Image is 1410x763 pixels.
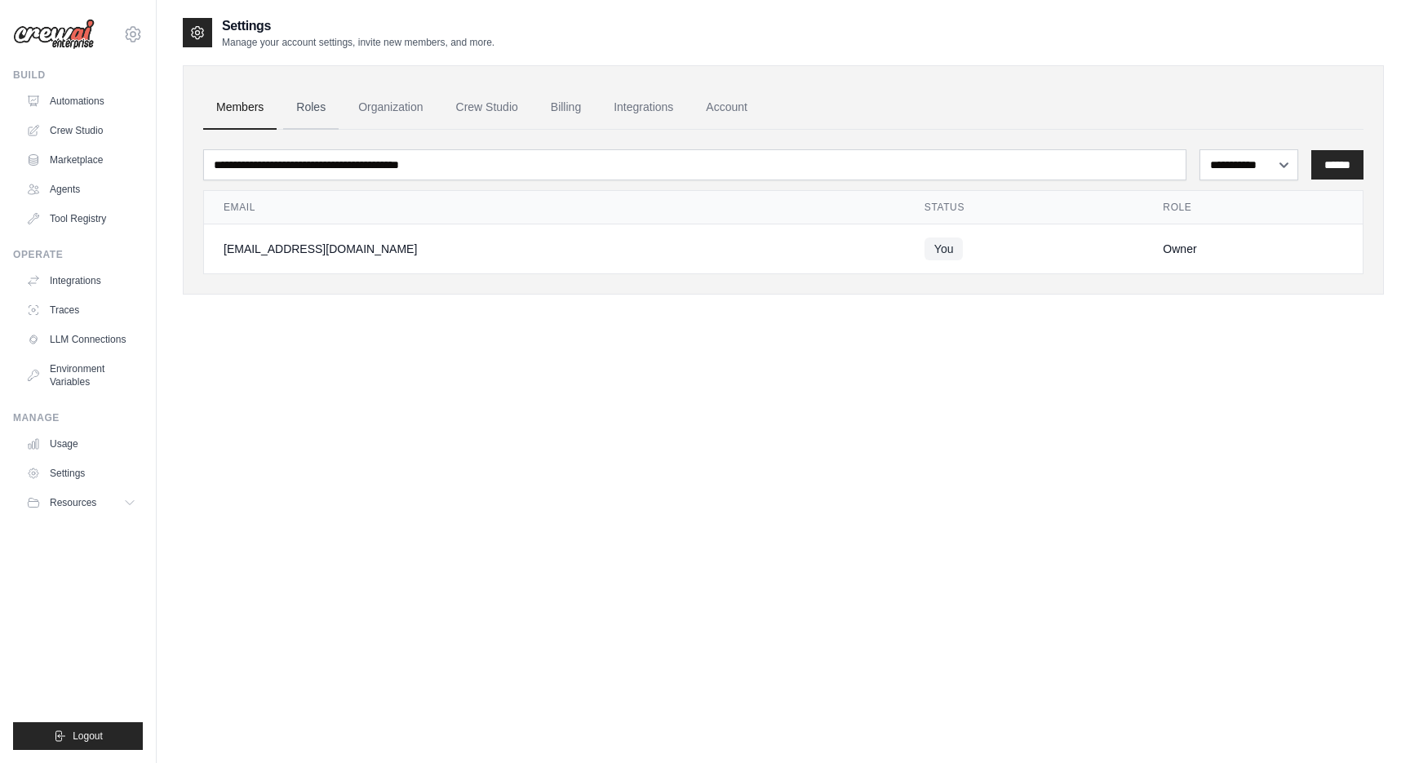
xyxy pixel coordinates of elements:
p: Manage your account settings, invite new members, and more. [222,36,494,49]
th: Role [1143,191,1363,224]
th: Email [204,191,905,224]
button: Logout [13,722,143,750]
img: Logo [13,19,95,50]
div: [EMAIL_ADDRESS][DOMAIN_NAME] [224,241,885,257]
a: Crew Studio [20,118,143,144]
a: Billing [538,86,594,130]
span: Resources [50,496,96,509]
a: Crew Studio [443,86,531,130]
a: Marketplace [20,147,143,173]
a: Integrations [601,86,686,130]
a: Roles [283,86,339,130]
th: Status [905,191,1144,224]
h2: Settings [222,16,494,36]
div: Operate [13,248,143,261]
a: Members [203,86,277,130]
a: Organization [345,86,436,130]
span: You [924,237,964,260]
span: Logout [73,730,103,743]
a: Settings [20,460,143,486]
a: Automations [20,88,143,114]
div: Manage [13,411,143,424]
a: Tool Registry [20,206,143,232]
a: Agents [20,176,143,202]
a: LLM Connections [20,326,143,353]
a: Traces [20,297,143,323]
a: Account [693,86,760,130]
div: Build [13,69,143,82]
button: Resources [20,490,143,516]
a: Integrations [20,268,143,294]
a: Environment Variables [20,356,143,395]
a: Usage [20,431,143,457]
div: Owner [1163,241,1343,257]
